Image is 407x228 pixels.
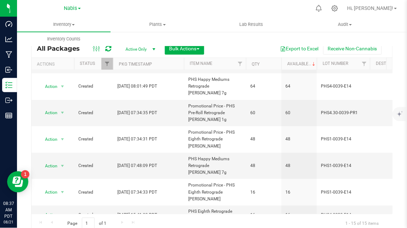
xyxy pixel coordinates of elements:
[321,162,366,169] span: PHS1-0039-E14
[58,134,67,144] span: select
[321,212,366,219] span: PHS4-0039-E14
[169,46,200,51] span: Bulk Actions
[188,129,242,150] span: Promotional Price - PHS Eighth Retrograde [PERSON_NAME]
[3,200,14,219] p: 08:37 AM PDT
[287,61,317,66] a: Available
[286,162,313,169] span: 48
[286,110,313,116] span: 60
[58,161,67,171] span: select
[39,187,58,197] span: Action
[250,110,277,116] span: 60
[205,17,298,32] a: Lab Results
[37,62,71,67] div: Actions
[78,83,109,90] span: Created
[80,61,95,66] a: Status
[21,170,29,179] iframe: Resource center unread badge
[5,21,12,28] inline-svg: Dashboard
[78,189,109,196] span: Created
[5,36,12,43] inline-svg: Analytics
[101,58,113,70] a: Filter
[117,110,157,116] span: [DATE] 07:34:35 PDT
[298,17,392,32] a: Audit
[17,32,111,46] a: Inventory Counts
[230,21,273,28] span: Lab Results
[7,171,28,193] iframe: Resource center
[117,83,157,90] span: [DATE] 08:01:49 PDT
[250,212,277,219] span: 16
[252,62,260,67] a: Qty
[17,21,111,28] span: Inventory
[58,210,67,220] span: select
[58,82,67,91] span: select
[111,21,204,28] span: Plants
[286,212,313,219] span: 16
[188,182,242,202] span: Promotional Price - PHS Eighth Retrograde [PERSON_NAME]
[58,108,67,118] span: select
[58,187,67,197] span: select
[321,83,366,90] span: PHS4-0039-E14
[38,36,90,42] span: Inventory Counts
[286,136,313,143] span: 48
[323,43,382,55] button: Receive Non-Cannabis
[117,136,157,143] span: [DATE] 07:34:31 PDT
[347,5,394,11] span: Hi, [PERSON_NAME]!
[39,134,58,144] span: Action
[119,62,152,67] a: Pkg Timestamp
[250,83,277,90] span: 64
[64,5,77,11] span: Nabis
[321,189,366,196] span: PHS1-0039-E14
[250,136,277,143] span: 48
[358,58,370,70] a: Filter
[250,189,277,196] span: 16
[78,162,109,169] span: Created
[5,82,12,89] inline-svg: Inventory
[17,17,111,32] a: Inventory
[286,83,313,90] span: 64
[3,219,14,225] p: 08/21
[37,45,87,52] span: All Packages
[117,212,157,219] span: [DATE] 15:41:00 PDT
[78,136,109,143] span: Created
[276,43,323,55] button: Export to Excel
[5,51,12,58] inline-svg: Manufacturing
[190,61,212,66] a: Item Name
[39,161,58,171] span: Action
[299,21,391,28] span: Audit
[188,208,242,222] span: PHS Eighth Retrograde [PERSON_NAME]
[5,112,12,119] inline-svg: Reports
[165,43,204,55] button: Bulk Actions
[111,17,204,32] a: Plants
[5,66,12,73] inline-svg: Inbound
[78,110,109,116] span: Created
[39,108,58,118] span: Action
[250,162,277,169] span: 48
[5,97,12,104] inline-svg: Outbound
[323,61,348,66] a: Lot Number
[117,162,157,169] span: [DATE] 07:48:09 PDT
[330,5,339,12] div: Manage settings
[376,61,402,66] a: Destination
[39,82,58,91] span: Action
[234,58,246,70] a: Filter
[39,210,58,220] span: Action
[117,189,157,196] span: [DATE] 07:34:33 PDT
[286,189,313,196] span: 16
[188,76,242,97] span: PHS Happy Mediums Retrograde [PERSON_NAME] 7g
[321,110,366,116] span: PHS4.30-0039-PR1
[78,212,109,219] span: Created
[321,136,366,143] span: PHS1-0039-E14
[188,103,242,123] span: Promotional Price - PHS Pre-Roll Retrograde [PERSON_NAME] 1g
[188,156,242,176] span: PHS Happy Mediums Retrograde [PERSON_NAME] 7g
